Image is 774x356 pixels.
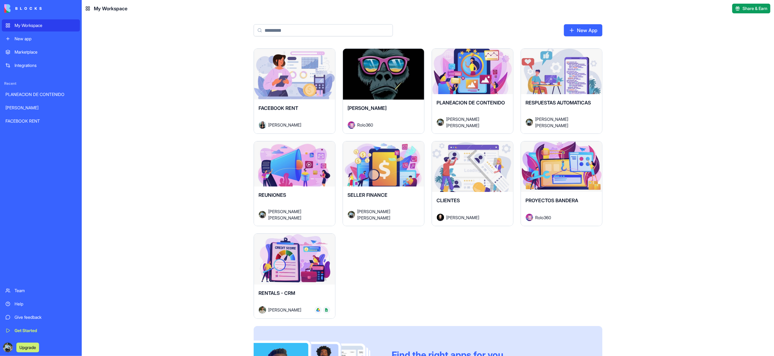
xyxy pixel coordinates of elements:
[526,197,578,203] span: PROYECTOS BANDERA
[2,298,80,310] a: Help
[4,4,42,13] img: logo
[446,116,503,129] span: [PERSON_NAME] [PERSON_NAME]
[254,48,335,134] a: FACEBOOK RENTAvatar[PERSON_NAME]
[325,308,328,312] img: Google_Sheets_logo__2014-2020_dyqxdz.svg
[268,307,301,313] span: [PERSON_NAME]
[16,343,39,352] button: Upgrade
[357,122,374,128] span: Rolo360
[521,141,602,226] a: PROYECTOS BANDERAAvatarRolo360
[2,285,80,297] a: Team
[259,121,266,129] img: Avatar
[15,301,76,307] div: Help
[2,88,80,101] a: PLANEACION DE CONTENIDO
[5,118,76,124] div: FACEBOOK RENT
[348,105,387,111] span: [PERSON_NAME]
[348,121,355,129] img: Avatar
[348,211,355,218] img: Avatar
[437,197,460,203] span: CLIENTES
[15,328,76,334] div: Get Started
[15,314,76,320] div: Give feedback
[343,141,424,226] a: SELLER FINANCEAvatar[PERSON_NAME] [PERSON_NAME]
[2,325,80,337] a: Get Started
[2,19,80,31] a: My Workspace
[521,48,602,134] a: RESPUESTAS AUTOMATICASAvatar[PERSON_NAME] [PERSON_NAME]
[94,5,127,12] span: My Workspace
[2,311,80,323] a: Give feedback
[16,344,39,350] a: Upgrade
[259,290,295,296] span: RENTALS - CRM
[526,214,533,221] img: Avatar
[259,211,266,218] img: Avatar
[254,233,335,319] a: RENTALS - CRMAvatar[PERSON_NAME]
[2,102,80,114] a: [PERSON_NAME]
[2,81,80,86] span: Recent
[2,115,80,127] a: FACEBOOK RENT
[2,59,80,71] a: Integrations
[259,306,266,314] img: Avatar
[254,141,335,226] a: REUNIONESAvatar[PERSON_NAME] [PERSON_NAME]
[259,105,298,111] span: FACEBOOK RENT
[268,122,301,128] span: [PERSON_NAME]
[316,308,320,312] img: drive_kozyt7.svg
[432,48,513,134] a: PLANEACION DE CONTENIDOAvatar[PERSON_NAME] [PERSON_NAME]
[437,214,444,221] img: Avatar
[15,36,76,42] div: New app
[268,208,325,221] span: [PERSON_NAME] [PERSON_NAME]
[446,214,479,221] span: [PERSON_NAME]
[526,119,533,126] img: Avatar
[15,288,76,294] div: Team
[535,214,552,221] span: Rolo360
[564,24,602,36] a: New App
[432,141,513,226] a: CLIENTESAvatar[PERSON_NAME]
[5,91,76,97] div: PLANEACION DE CONTENIDO
[3,343,13,352] img: ACg8ocJNHXTW_YLYpUavmfs3syqsdHTtPnhfTho5TN6JEWypo_6Vv8rXJA=s96-c
[526,100,591,106] span: RESPUESTAS AUTOMATICAS
[2,33,80,45] a: New app
[15,22,76,28] div: My Workspace
[357,208,414,221] span: [PERSON_NAME] [PERSON_NAME]
[15,49,76,55] div: Marketplace
[732,4,770,13] button: Share & Earn
[437,100,505,106] span: PLANEACION DE CONTENIDO
[2,46,80,58] a: Marketplace
[437,119,444,126] img: Avatar
[15,62,76,68] div: Integrations
[348,192,388,198] span: SELLER FINANCE
[5,105,76,111] div: [PERSON_NAME]
[259,192,286,198] span: REUNIONES
[343,48,424,134] a: [PERSON_NAME]AvatarRolo360
[743,5,767,12] span: Share & Earn
[535,116,592,129] span: [PERSON_NAME] [PERSON_NAME]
